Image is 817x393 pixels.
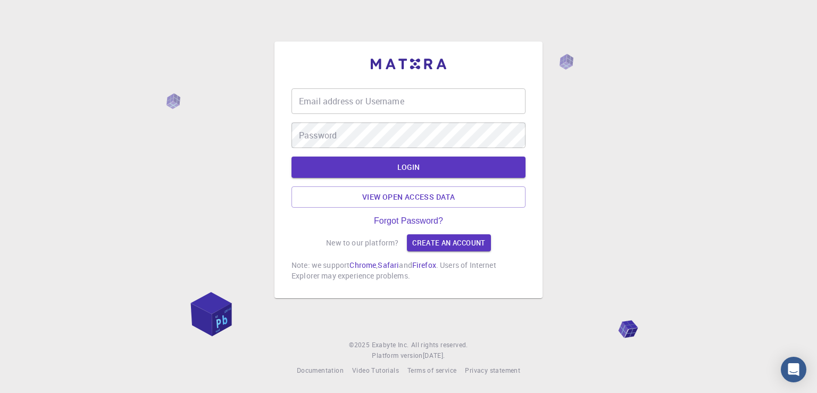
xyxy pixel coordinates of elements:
a: Firefox [412,260,436,270]
p: Note: we support , and . Users of Internet Explorer may experience problems. [291,260,526,281]
a: Privacy statement [465,365,520,376]
span: Video Tutorials [352,366,399,374]
span: Platform version [372,350,422,361]
span: Terms of service [407,366,456,374]
p: New to our platform? [326,238,398,248]
span: Exabyte Inc. [372,340,409,349]
a: Forgot Password? [374,216,443,226]
a: Safari [378,260,399,270]
a: Exabyte Inc. [372,340,409,350]
a: Chrome [349,260,376,270]
a: Video Tutorials [352,365,399,376]
button: LOGIN [291,157,526,178]
span: [DATE] . [423,351,445,359]
span: Documentation [297,366,344,374]
a: Create an account [407,234,490,251]
a: [DATE]. [423,350,445,361]
a: View open access data [291,186,526,208]
span: © 2025 [349,340,371,350]
a: Terms of service [407,365,456,376]
span: All rights reserved. [411,340,468,350]
span: Privacy statement [465,366,520,374]
a: Documentation [297,365,344,376]
div: Open Intercom Messenger [781,357,806,382]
